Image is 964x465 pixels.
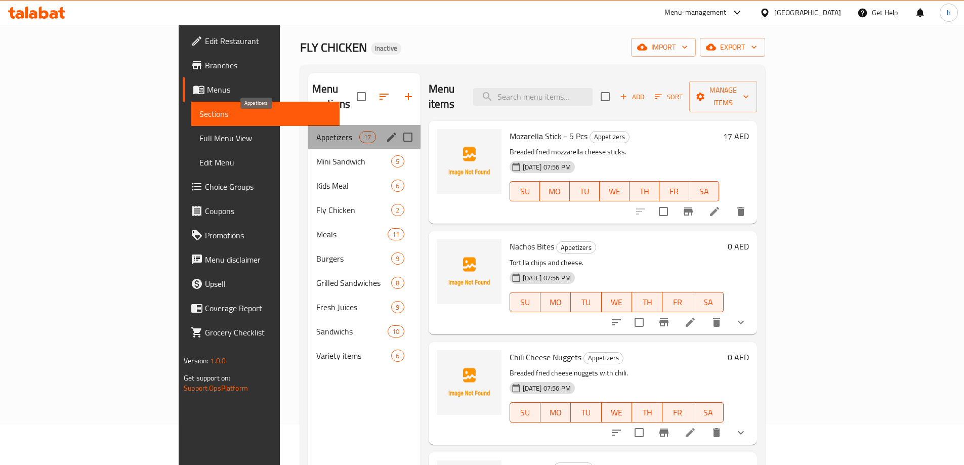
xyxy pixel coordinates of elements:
span: 17 [360,133,375,142]
span: Select to update [628,422,650,443]
span: Sort items [648,89,689,105]
span: Select section [595,86,616,107]
span: Manage items [697,84,749,109]
img: Nachos Bites [437,239,501,304]
span: Appetizers [557,242,596,253]
div: Fresh Juices9 [308,295,421,319]
h2: Menu items [429,81,461,112]
div: Sandwichs10 [308,319,421,344]
span: Chili Cheese Nuggets [510,350,581,365]
button: show more [729,420,753,445]
div: Appetizers [556,241,596,253]
button: WE [602,402,632,422]
span: TH [634,184,655,199]
button: WE [600,181,630,201]
span: import [639,41,688,54]
div: Appetizers17edit [308,125,421,149]
span: Menus [207,83,331,96]
span: 6 [392,351,403,361]
span: Select to update [628,312,650,333]
button: delete [729,199,753,224]
div: Mini Sandwich5 [308,149,421,174]
span: WE [606,405,628,420]
span: Mozarella Stick - 5 Pcs [510,129,588,144]
div: Burgers9 [308,246,421,271]
a: Coupons [183,199,340,223]
a: Sections [191,102,340,126]
button: TU [571,402,601,422]
a: Menu disclaimer [183,247,340,272]
span: [DATE] 07:56 PM [519,162,575,172]
h6: 0 AED [728,350,749,364]
a: Edit menu item [708,205,721,218]
span: TU [575,295,597,310]
span: 10 [388,327,403,336]
span: Meals [316,228,388,240]
button: export [700,38,765,57]
button: SA [693,402,724,422]
span: 9 [392,254,403,264]
button: sort-choices [604,420,628,445]
button: MO [540,402,571,422]
span: FR [663,184,685,199]
a: Edit Menu [191,150,340,175]
button: FR [662,402,693,422]
span: Appetizers [316,131,359,143]
span: FLY CHICKEN [300,36,367,59]
button: TU [571,292,601,312]
span: TU [575,405,597,420]
span: Sections [199,108,331,120]
button: sort-choices [604,310,628,334]
a: Promotions [183,223,340,247]
div: Fly Chicken [316,204,392,216]
span: Kids Meal [316,180,392,192]
span: Sort [655,91,683,103]
a: Grocery Checklist [183,320,340,345]
span: Coupons [205,205,331,217]
button: MO [540,292,571,312]
button: TH [632,402,662,422]
span: Menu disclaimer [205,253,331,266]
span: MO [544,405,567,420]
span: Select to update [653,201,674,222]
input: search [473,88,593,106]
span: 2 [392,205,403,215]
span: Burgers [316,252,392,265]
button: Manage items [689,81,757,112]
div: Grilled Sandwiches [316,277,392,289]
div: Variety items6 [308,344,421,368]
div: Variety items [316,350,392,362]
button: Branch-specific-item [652,310,676,334]
button: WE [602,292,632,312]
span: Version: [184,354,208,367]
div: items [391,204,404,216]
svg: Show Choices [735,316,747,328]
button: Add section [396,84,421,109]
span: Inactive [371,44,401,53]
p: Breaded fried cheese nuggets with chili. [510,367,724,379]
div: items [391,350,404,362]
span: 5 [392,157,403,166]
div: Appetizers [590,131,630,143]
div: Appetizers [583,352,623,364]
a: Coverage Report [183,296,340,320]
button: MO [540,181,570,201]
button: TH [632,292,662,312]
div: Inactive [371,43,401,55]
span: Branches [205,59,331,71]
span: Sandwichs [316,325,388,337]
span: Select all sections [351,86,372,107]
span: h [947,7,951,18]
div: items [391,252,404,265]
button: TH [630,181,659,201]
a: Branches [183,53,340,77]
span: 6 [392,181,403,191]
span: TU [574,184,596,199]
span: TH [636,295,658,310]
div: Fly Chicken2 [308,198,421,222]
span: Add item [616,89,648,105]
button: edit [384,130,399,145]
a: Support.OpsPlatform [184,382,248,395]
h6: 17 AED [723,129,749,143]
span: Appetizers [584,352,623,364]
